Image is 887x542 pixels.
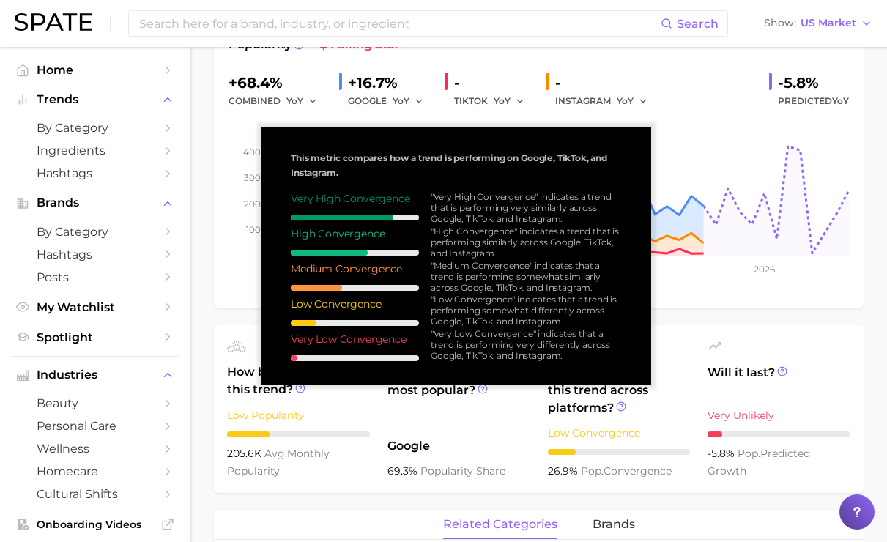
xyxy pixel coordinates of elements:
div: Low Convergence [291,297,419,311]
span: beauty [37,396,154,410]
div: 2 / 10 [291,320,419,326]
span: Hashtags [37,166,154,180]
a: homecare [12,460,179,483]
button: ShowUS Market [760,14,876,33]
span: Which platform is most popular? [387,364,530,430]
span: YoY [617,94,634,107]
span: homecare [37,464,154,478]
div: Low Convergence [548,424,691,442]
span: 26.9% [548,464,581,478]
button: Brands [12,192,179,214]
div: 1 / 10 [708,431,850,437]
div: Very Low Convergence [291,332,419,346]
span: This metric compares how a trend is performing on Google, TikTok, and Instagram. [291,152,607,178]
div: Very High Convergence [291,191,419,206]
div: Medium Convergence [291,261,419,276]
div: "Medium Convergence" indicates that a trend is performing somewhat similarly across Google, TikTo... [431,260,622,293]
div: -5.8% [778,71,849,94]
div: "Very Low Convergence" indicates that a trend is performing very differently across Google, TikTo... [431,328,622,361]
span: popularity share [420,464,505,478]
span: predicted growth [708,447,810,478]
a: cultural shifts [12,483,179,505]
div: GOOGLE [348,92,434,110]
span: Show [764,19,796,27]
button: Trends [12,89,179,111]
img: SPATE [15,13,92,31]
span: Industries [37,368,154,382]
div: 4 / 10 [291,285,419,291]
a: by Category [12,220,179,243]
span: YoY [494,94,511,107]
a: wellness [12,437,179,460]
span: YoY [832,95,849,106]
span: 205.6k [227,447,264,460]
span: US Market [801,19,856,27]
div: 2 / 10 [548,449,691,455]
div: 8 / 10 [291,215,419,220]
span: My Watchlist [37,300,154,314]
span: YoY [286,94,303,107]
div: combined [229,92,327,110]
button: YoY [393,92,424,110]
a: Home [12,59,179,81]
div: "Low Convergence" indicates that a trend is performing somewhat differently across Google, TikTok... [431,294,622,327]
div: 3 / 10 [227,431,370,437]
a: Spotlight [12,326,179,349]
span: monthly popularity [227,447,330,478]
a: Hashtags [12,162,179,185]
span: Brands [37,196,154,209]
a: Hashtags [12,243,179,266]
div: 0 / 10 [291,355,419,361]
span: by Category [37,121,154,135]
span: Home [37,63,154,77]
span: Will it last? [708,364,850,399]
span: wellness [37,442,154,456]
span: personal care [37,419,154,433]
div: +68.4% [229,71,327,94]
div: "High Convergence" indicates a trend that is performing similarly across Google, TikTok, and Inst... [431,226,622,259]
div: Low Popularity [227,406,370,424]
div: +16.7% [348,71,434,94]
span: cultural shifts [37,487,154,501]
abbr: average [264,447,287,460]
span: Ingredients [37,144,154,157]
a: beauty [12,392,179,415]
span: convergence [581,464,672,478]
span: related categories [443,518,557,531]
button: YoY [494,92,525,110]
div: - [454,71,535,94]
span: Trends [37,93,154,106]
abbr: popularity index [581,464,604,478]
span: Hashtags [37,248,154,261]
a: My Watchlist [12,296,179,319]
span: How big is this trend? [227,363,370,399]
div: TIKTOK [454,92,535,110]
div: INSTAGRAM [555,92,658,110]
button: YoY [617,92,648,110]
div: Very Unlikely [708,406,850,424]
a: Onboarding Videos [12,513,179,535]
div: 6 / 10 [291,250,419,256]
div: - [555,71,658,94]
a: by Category [12,116,179,139]
button: Industries [12,364,179,386]
tspan: 2026 [754,264,775,275]
input: Search here for a brand, industry, or ingredient [138,11,661,36]
a: Posts [12,266,179,289]
div: High Convergence [291,226,419,241]
span: brands [593,518,635,531]
span: -5.8% [708,447,738,460]
span: 69.3% [387,464,420,478]
span: Google [387,437,530,455]
button: YoY [286,92,318,110]
a: personal care [12,415,179,437]
div: "Very High Convergence" indicates a trend that is performing very similarly across Google, TikTok... [431,191,622,224]
span: Search [677,17,719,31]
abbr: popularity index [738,447,760,460]
span: Posts [37,270,154,284]
span: How similar is this trend across platforms? [548,364,691,417]
span: Predicted [778,92,849,110]
a: Ingredients [12,139,179,162]
span: Spotlight [37,330,154,344]
span: Onboarding Videos [37,518,154,531]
